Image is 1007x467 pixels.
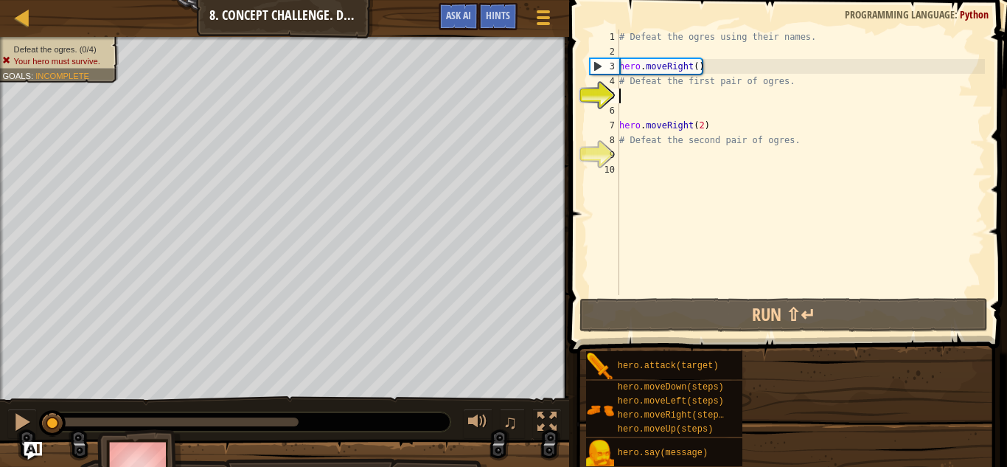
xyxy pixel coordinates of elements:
[590,103,619,118] div: 6
[7,409,37,439] button: Ctrl + P: Pause
[486,8,510,22] span: Hints
[845,7,955,21] span: Programming language
[446,8,471,22] span: Ask AI
[2,55,110,67] li: Your hero must survive.
[525,3,562,38] button: Show game menu
[503,411,518,433] span: ♫
[35,71,89,80] span: Incomplete
[618,410,729,421] span: hero.moveRight(steps)
[31,71,35,80] span: :
[955,7,960,21] span: :
[2,71,31,80] span: Goals
[532,409,562,439] button: Toggle fullscreen
[590,162,619,177] div: 10
[14,56,100,66] span: Your hero must survive.
[590,59,619,74] div: 3
[618,396,724,407] span: hero.moveLeft(steps)
[24,442,42,460] button: Ask AI
[439,3,478,30] button: Ask AI
[463,409,492,439] button: Adjust volume
[2,44,110,55] li: Defeat the ogres.
[590,89,619,103] div: 5
[590,44,619,59] div: 2
[590,30,619,44] div: 1
[618,361,719,371] span: hero.attack(target)
[590,74,619,89] div: 4
[618,424,714,435] span: hero.moveUp(steps)
[590,118,619,133] div: 7
[500,409,525,439] button: ♫
[618,382,724,392] span: hero.moveDown(steps)
[590,133,619,148] div: 8
[590,148,619,162] div: 9
[586,396,614,424] img: portrait.png
[618,448,708,458] span: hero.say(message)
[586,353,614,381] img: portrait.png
[14,44,97,54] span: Defeat the ogres. (0/4)
[960,7,989,21] span: Python
[579,298,987,332] button: Run ⇧↵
